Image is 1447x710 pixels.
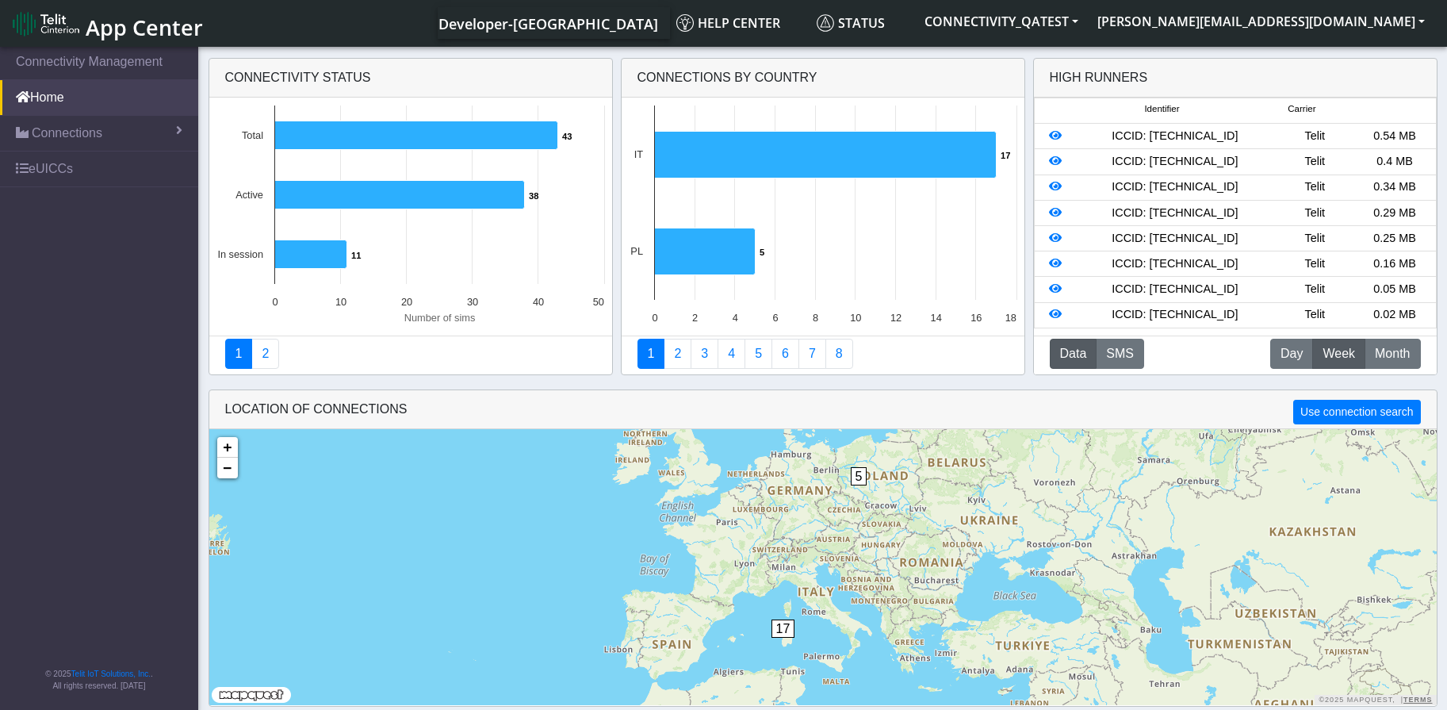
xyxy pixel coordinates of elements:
[13,6,201,40] a: App Center
[1275,306,1355,324] div: Telit
[1075,128,1275,145] div: ICCID: [TECHNICAL_ID]
[771,620,795,638] span: 17
[1355,153,1435,171] div: 0.4 MB
[664,339,691,369] a: Carrier
[637,339,665,369] a: Connections By Country
[970,312,982,324] text: 16
[1275,281,1355,298] div: Telit
[532,296,543,308] text: 40
[1075,306,1275,324] div: ICCID: [TECHNICAL_ID]
[817,14,834,32] img: status.svg
[217,458,238,478] a: Zoom out
[692,312,698,324] text: 2
[676,14,694,32] img: knowledge.svg
[1075,281,1275,298] div: ICCID: [TECHNICAL_ID]
[810,7,915,39] a: Status
[1403,696,1433,704] a: Terms
[670,7,810,39] a: Help center
[438,7,657,39] a: Your current platform instance
[760,248,764,257] text: 5
[622,59,1024,98] div: Connections By Country
[745,339,772,369] a: Usage by Carrier
[272,296,278,308] text: 0
[1288,102,1315,116] span: Carrier
[1375,344,1410,363] span: Month
[1075,255,1275,273] div: ICCID: [TECHNICAL_ID]
[850,312,861,324] text: 10
[1355,255,1435,273] div: 0.16 MB
[1075,205,1275,222] div: ICCID: [TECHNICAL_ID]
[1315,695,1436,705] div: ©2025 MapQuest, |
[466,296,477,308] text: 30
[1075,178,1275,196] div: ICCID: [TECHNICAL_ID]
[637,339,1009,369] nav: Summary paging
[1270,339,1313,369] button: Day
[1355,306,1435,324] div: 0.02 MB
[1365,339,1420,369] button: Month
[1275,178,1355,196] div: Telit
[676,14,780,32] span: Help center
[404,312,475,324] text: Number of sims
[351,251,361,260] text: 11
[1075,153,1275,171] div: ICCID: [TECHNICAL_ID]
[772,312,778,324] text: 6
[592,296,603,308] text: 50
[1275,128,1355,145] div: Telit
[225,339,596,369] nav: Summary paging
[1050,339,1097,369] button: Data
[1001,151,1010,160] text: 17
[71,670,151,678] a: Telit IoT Solutions, Inc.
[825,339,853,369] a: Not Connected for 30 days
[915,7,1088,36] button: CONNECTIVITY_QATEST
[1355,230,1435,248] div: 0.25 MB
[438,14,658,33] span: Developer-[GEOGRAPHIC_DATA]
[771,339,799,369] a: 14 Days Trend
[630,245,643,257] text: PL
[1075,230,1275,248] div: ICCID: [TECHNICAL_ID]
[1275,255,1355,273] div: Telit
[1355,205,1435,222] div: 0.29 MB
[798,339,826,369] a: Zero Session
[1096,339,1144,369] button: SMS
[241,129,262,141] text: Total
[235,189,263,201] text: Active
[652,312,657,324] text: 0
[13,11,79,36] img: logo-telit-cinterion-gw-new.png
[251,339,279,369] a: Deployment status
[1355,281,1435,298] div: 0.05 MB
[930,312,941,324] text: 14
[529,191,538,201] text: 38
[1050,68,1148,87] div: High Runners
[851,467,867,485] span: 5
[562,132,572,141] text: 43
[217,248,263,260] text: In session
[1293,400,1420,424] button: Use connection search
[1355,178,1435,196] div: 0.34 MB
[32,124,102,143] span: Connections
[335,296,346,308] text: 10
[1275,230,1355,248] div: Telit
[817,14,885,32] span: Status
[1088,7,1434,36] button: [PERSON_NAME][EMAIL_ADDRESS][DOMAIN_NAME]
[217,437,238,458] a: Zoom in
[86,13,203,42] span: App Center
[691,339,718,369] a: Usage per Country
[400,296,412,308] text: 20
[1275,153,1355,171] div: Telit
[718,339,745,369] a: Connections By Carrier
[813,312,818,324] text: 8
[732,312,737,324] text: 4
[1275,205,1355,222] div: Telit
[1005,312,1016,324] text: 18
[890,312,901,324] text: 12
[1355,128,1435,145] div: 0.54 MB
[225,339,253,369] a: Connectivity status
[1280,344,1303,363] span: Day
[209,59,612,98] div: Connectivity status
[1312,339,1365,369] button: Week
[1144,102,1179,116] span: Identifier
[634,148,643,160] text: IT
[1323,344,1355,363] span: Week
[209,390,1437,429] div: LOCATION OF CONNECTIONS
